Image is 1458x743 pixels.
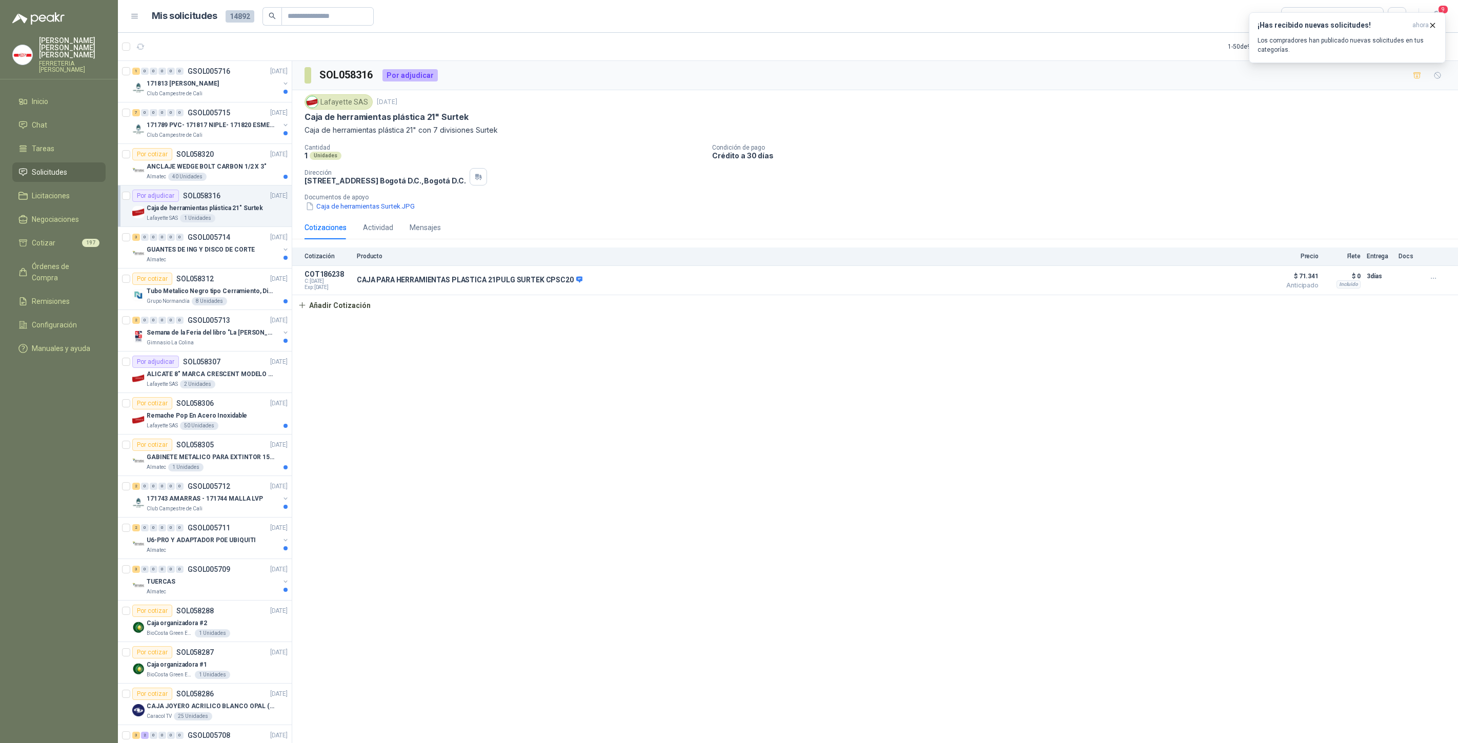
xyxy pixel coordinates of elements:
[147,618,207,628] p: Caja organizadora #2
[132,480,290,513] a: 2 0 0 0 0 0 GSOL005712[DATE] Company Logo171743 AMARRAS - 171744 MALLA LVPClub Campestre de Cali
[12,139,106,158] a: Tareas
[132,397,172,409] div: Por cotizar
[305,151,308,160] p: 1
[147,131,202,139] p: Club Campestre de Cali
[32,261,96,283] span: Órdenes de Compra
[174,712,212,720] div: 25 Unidades
[147,494,263,504] p: 171743 AMARRAS - 171744 MALLA LVP
[147,380,178,388] p: Lafayette SAS
[410,222,441,233] div: Mensajes
[132,164,145,177] img: Company Logo
[32,296,70,307] span: Remisiones
[305,194,1454,201] p: Documentos de apoyo
[150,483,157,490] div: 0
[147,712,172,720] p: Caracol TV
[12,257,106,287] a: Órdenes de Compra
[305,176,465,185] p: [STREET_ADDRESS] Bogotá D.C. , Bogotá D.C.
[118,435,292,476] a: Por cotizarSOL058305[DATE] Company LogoGABINETE METALICO PARA EXTINTOR 15 LBAlmatec1 Unidades
[32,119,47,131] span: Chat
[141,68,149,75] div: 0
[132,65,290,98] a: 1 0 0 0 0 0 GSOL005716[DATE] Company Logo171813 [PERSON_NAME]Club Campestre de Cali
[180,422,218,430] div: 50 Unidades
[305,94,373,110] div: Lafayette SAS
[180,214,215,222] div: 1 Unidades
[158,483,166,490] div: 0
[305,144,704,151] p: Cantidad
[1437,5,1449,14] span: 9
[141,483,149,490] div: 0
[132,123,145,135] img: Company Logo
[147,629,193,637] p: BioCosta Green Energy S.A.S
[1399,253,1419,260] p: Docs
[158,234,166,241] div: 0
[188,317,230,324] p: GSOL005713
[1325,270,1361,282] p: $ 0
[32,96,48,107] span: Inicio
[176,732,184,739] div: 0
[1267,253,1319,260] p: Precio
[270,316,288,325] p: [DATE]
[147,173,166,181] p: Almatec
[357,276,582,285] p: CAJA PARA HERRAMIENTAS PLASTICA 21PULG SURTEK CPSC20
[141,732,149,739] div: 2
[39,37,106,58] p: [PERSON_NAME] [PERSON_NAME] [PERSON_NAME]
[188,109,230,116] p: GSOL005715
[1367,270,1392,282] p: 3 días
[32,319,77,331] span: Configuración
[1367,253,1392,260] p: Entrega
[132,234,140,241] div: 3
[118,393,292,435] a: Por cotizarSOL058306[DATE] Company LogoRemache Pop En Acero InoxidableLafayette SAS50 Unidades
[147,369,274,379] p: ALICATE 8" MARCA CRESCENT MODELO 38008tv
[270,523,288,533] p: [DATE]
[141,234,149,241] div: 0
[147,535,256,545] p: U6-PRO Y ADAPTADOR POE UBIQUITI
[176,607,214,614] p: SOL058288
[147,463,166,471] p: Almatec
[32,143,54,154] span: Tareas
[132,522,290,554] a: 2 0 0 0 0 0 GSOL005711[DATE] Company LogoU6-PRO Y ADAPTADOR POE UBIQUITIAlmatec
[12,292,106,311] a: Remisiones
[118,269,292,310] a: Por cotizarSOL058312[DATE] Company LogoTubo Metalico Negro tipo Cerramiento, Diametro 1-1/2", Esp...
[147,671,193,679] p: BioCosta Green Energy S.A.S
[132,317,140,324] div: 2
[150,234,157,241] div: 0
[305,169,465,176] p: Dirección
[132,663,145,675] img: Company Logo
[150,566,157,573] div: 0
[12,233,106,253] a: Cotizar197
[188,483,230,490] p: GSOL005712
[132,580,145,592] img: Company Logo
[176,109,184,116] div: 0
[141,566,149,573] div: 0
[132,107,290,139] a: 7 0 0 0 0 0 GSOL005715[DATE] Company Logo171789 PVC- 171817 NIPLE- 171820 ESMERILClub Campestre d...
[270,482,288,491] p: [DATE]
[32,167,67,178] span: Solicitudes
[141,524,149,531] div: 0
[270,108,288,118] p: [DATE]
[167,524,175,531] div: 0
[1267,282,1319,288] span: Anticipado
[132,231,290,264] a: 3 0 0 0 0 0 GSOL005714[DATE] Company LogoGUANTES DE ING Y DISCO DE CORTEAlmatec
[150,524,157,531] div: 0
[176,566,184,573] div: 0
[183,192,220,199] p: SOL058316
[270,399,288,408] p: [DATE]
[118,601,292,642] a: Por cotizarSOL058288[DATE] Company LogoCaja organizadora #2BioCosta Green Energy S.A.S1 Unidades
[158,524,166,531] div: 0
[132,524,140,531] div: 2
[176,483,184,490] div: 0
[147,701,274,711] p: CAJA JOYERO ACRILICO BLANCO OPAL (En el adjunto mas detalle)
[132,538,145,550] img: Company Logo
[305,253,351,260] p: Cotización
[132,621,145,633] img: Company Logo
[132,688,172,700] div: Por cotizar
[141,317,149,324] div: 0
[270,731,288,740] p: [DATE]
[226,10,254,23] span: 14892
[270,191,288,201] p: [DATE]
[382,69,438,81] div: Por adjudicar
[167,234,175,241] div: 0
[32,214,79,225] span: Negociaciones
[141,109,149,116] div: 0
[132,566,140,573] div: 3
